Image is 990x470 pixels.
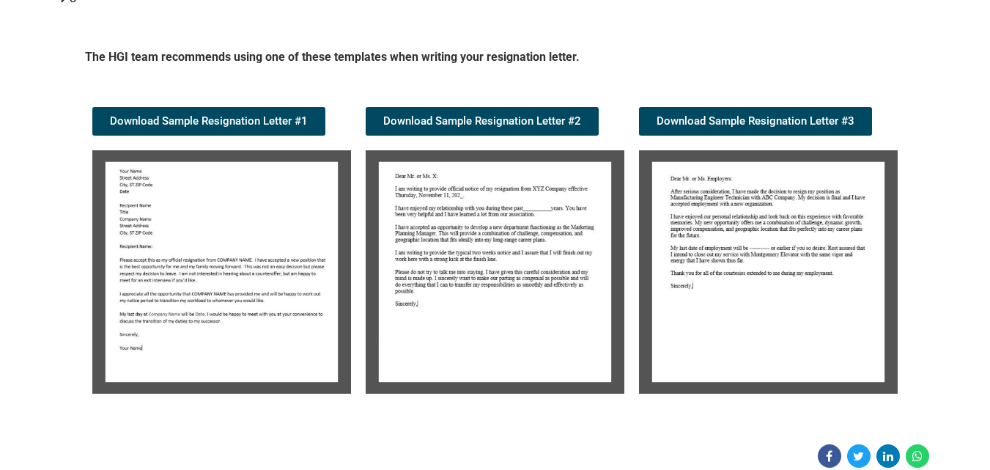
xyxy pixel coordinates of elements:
a: Share on WhatsApp [906,444,929,468]
a: Share on Linkedin [876,444,900,468]
span: Download Sample Resignation Letter #2 [383,116,581,127]
a: Share on Twitter [847,444,871,468]
a: Download Sample Resignation Letter #1 [92,107,325,136]
h5: The HGI team recommends using one of these templates when writing your resignation letter. [85,49,906,70]
a: Share on Facebook [818,444,841,468]
span: Download Sample Resignation Letter #1 [110,116,308,127]
a: Download Sample Resignation Letter #2 [366,107,599,136]
span: Download Sample Resignation Letter #3 [657,116,854,127]
a: Download Sample Resignation Letter #3 [639,107,872,136]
